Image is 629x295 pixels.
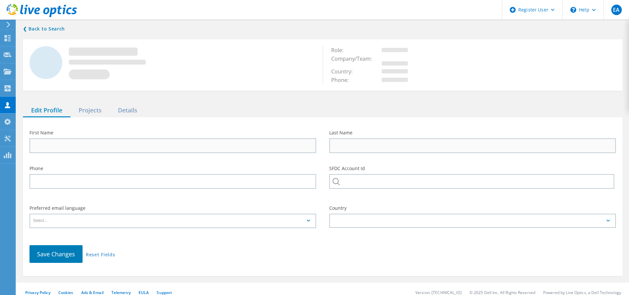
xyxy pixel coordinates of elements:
[331,76,355,84] span: Phone:
[29,130,316,135] label: First Name
[570,7,576,13] svg: \n
[7,14,77,18] a: Live Optics Dashboard
[329,130,616,135] label: Last Name
[329,166,616,171] label: SFDC Account Id
[29,245,83,263] button: Save Changes
[329,206,616,210] label: Country
[23,25,65,33] a: Back to search
[613,7,619,12] span: EA
[86,252,115,258] a: Reset Fields
[29,166,316,171] label: Phone
[37,250,75,258] span: Save Changes
[70,104,110,117] div: Projects
[110,104,145,117] div: Details
[29,206,316,210] label: Preferred email language
[23,104,70,117] div: Edit Profile
[331,68,359,75] span: Country:
[331,47,350,54] span: Role:
[331,55,378,62] span: Company/Team:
